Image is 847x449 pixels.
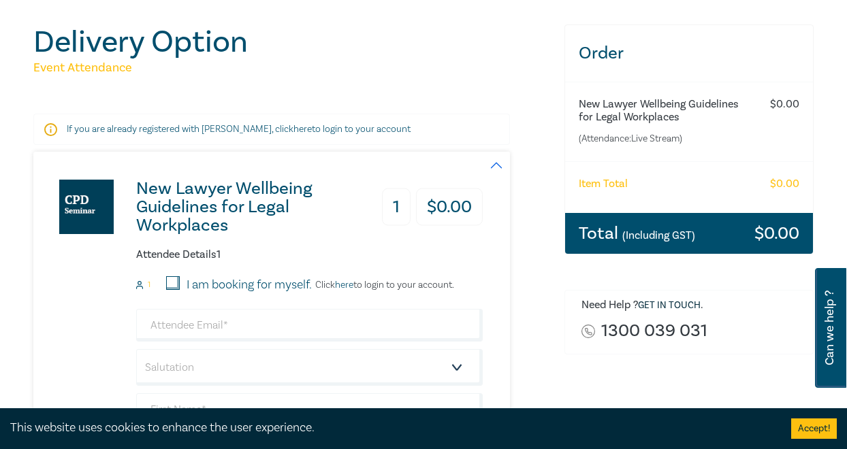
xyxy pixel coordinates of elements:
[579,98,745,124] h6: New Lawyer Wellbeing Guidelines for Legal Workplaces
[565,25,813,82] h3: Order
[33,24,548,60] h1: Delivery Option
[293,123,312,135] a: here
[67,122,477,136] p: If you are already registered with [PERSON_NAME], click to login to your account
[416,188,483,226] h3: $ 0.00
[579,132,745,146] small: (Attendance: Live Stream )
[622,229,695,242] small: (Including GST)
[335,279,353,291] a: here
[136,393,483,426] input: First Name*
[770,98,799,111] h6: $ 0.00
[754,224,799,242] h3: $ 0.00
[136,248,483,261] h6: Attendee Details 1
[187,276,312,294] label: I am booking for myself.
[59,180,114,234] img: New Lawyer Wellbeing Guidelines for Legal Workplaces
[148,280,150,290] small: 1
[791,418,837,439] button: Accept cookies
[638,299,701,312] a: Get in touch
[770,178,799,190] h6: $ 0.00
[382,188,411,226] h3: 1
[579,178,628,190] h6: Item Total
[136,180,360,235] h3: New Lawyer Wellbeing Guidelines for Legal Workplaces
[823,276,836,380] span: Can we help ?
[581,299,803,312] h6: Need Help ? .
[601,322,707,340] a: 1300 039 031
[312,280,454,290] p: Click to login to your account.
[33,60,548,76] h5: Event Attendance
[579,224,695,242] h3: Total
[136,309,483,342] input: Attendee Email*
[10,419,771,437] div: This website uses cookies to enhance the user experience.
